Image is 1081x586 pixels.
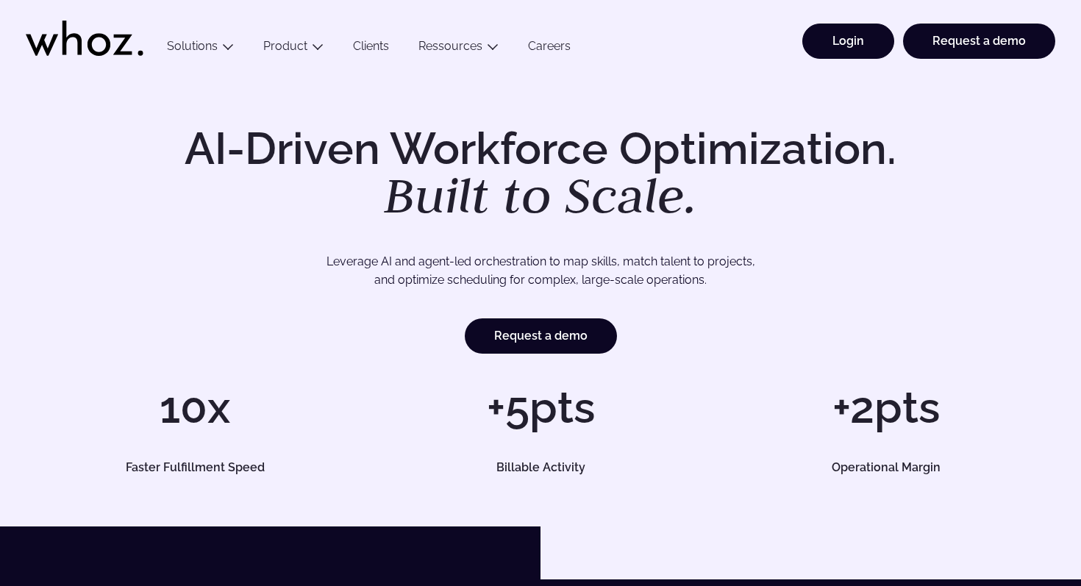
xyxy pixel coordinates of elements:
[375,385,706,429] h1: +5pts
[984,489,1060,565] iframe: Chatbot
[384,162,697,227] em: Built to Scale.
[903,24,1055,59] a: Request a demo
[738,462,1035,474] h5: Operational Margin
[721,385,1052,429] h1: +2pts
[404,39,513,59] button: Ressources
[392,462,690,474] h5: Billable Activity
[249,39,338,59] button: Product
[513,39,585,59] a: Careers
[338,39,404,59] a: Clients
[465,318,617,354] a: Request a demo
[81,252,1001,290] p: Leverage AI and agent-led orchestration to map skills, match talent to projects, and optimize sch...
[152,39,249,59] button: Solutions
[46,462,344,474] h5: Faster Fulfillment Speed
[263,39,307,53] a: Product
[802,24,894,59] a: Login
[164,126,917,221] h1: AI-Driven Workforce Optimization.
[418,39,482,53] a: Ressources
[29,385,360,429] h1: 10x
